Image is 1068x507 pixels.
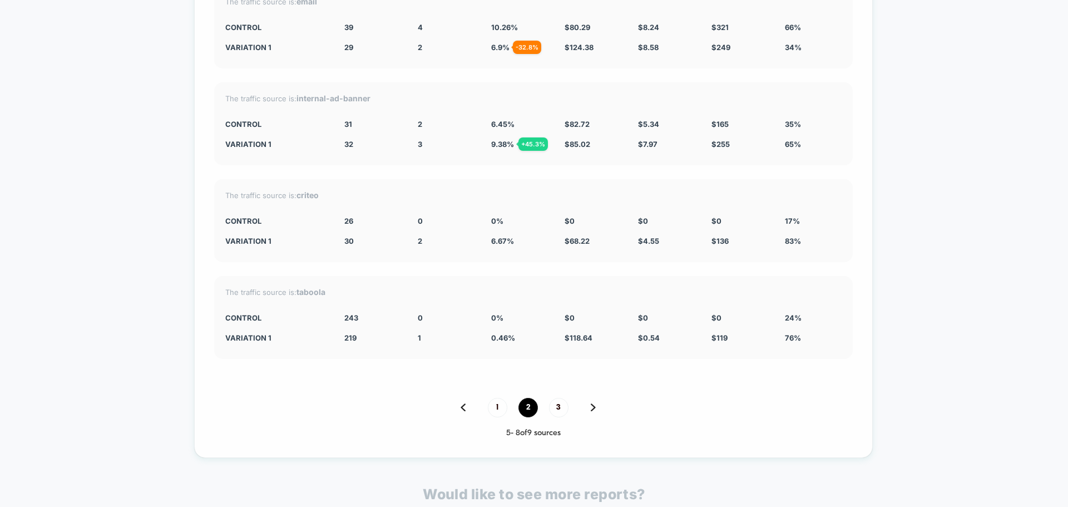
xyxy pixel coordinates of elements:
span: 2 [418,237,422,245]
div: 83% [785,237,842,245]
span: 0 [418,216,423,225]
div: Variation 1 [225,140,328,149]
div: 76% [785,333,842,342]
span: 1 [488,398,507,417]
span: 3 [418,140,422,149]
div: The traffic source is: [225,190,842,200]
div: 5 - 8 of 9 sources [214,429,853,438]
div: + 45.3 % [518,137,548,151]
span: $ 8.24 [638,23,659,32]
span: 32 [344,140,353,149]
div: CONTROL [225,23,328,32]
span: $ 5.34 [638,120,659,129]
span: 6.67 % [491,237,514,245]
span: $ 0.54 [638,333,660,342]
span: 39 [344,23,353,32]
span: 6.45 % [491,120,515,129]
span: $ 0 [638,216,648,225]
img: pagination forward [591,403,596,411]
span: $ 249 [711,43,730,52]
span: $ 4.55 [638,237,659,245]
span: 31 [344,120,352,129]
span: 6.9 % [491,43,510,52]
span: $ 7.97 [638,140,657,149]
span: $ 321 [711,23,729,32]
span: 10.26 % [491,23,518,32]
span: 0 [418,313,423,322]
span: $ 119 [711,333,728,342]
img: pagination back [461,403,466,411]
span: 26 [344,216,353,225]
span: 3 [549,398,568,417]
div: 17% [785,216,842,225]
div: CONTROL [225,216,328,225]
span: $ 165 [711,120,729,129]
span: $ 0 [638,313,648,322]
strong: internal-ad-banner [296,93,370,103]
span: 219 [344,333,357,342]
span: 4 [418,23,423,32]
div: Variation 1 [225,237,328,245]
span: $ 85.02 [565,140,590,149]
div: CONTROL [225,313,328,322]
span: 243 [344,313,358,322]
span: 0.46 % [491,333,515,342]
div: 34% [785,43,842,52]
span: $ 255 [711,140,730,149]
span: $ 0 [565,216,575,225]
div: 65% [785,140,842,149]
span: $ 0 [565,313,575,322]
div: - 32.8 % [513,41,541,54]
span: 2 [518,398,538,417]
span: $ 8.58 [638,43,659,52]
span: $ 80.29 [565,23,590,32]
span: 0 % [491,216,503,225]
span: $ 0 [711,216,721,225]
span: $ 68.22 [565,237,590,245]
div: The traffic source is: [225,287,842,297]
span: $ 0 [711,313,721,322]
span: 30 [344,237,354,245]
span: $ 82.72 [565,120,590,129]
span: 1 [418,333,421,342]
div: 66% [785,23,842,32]
span: $ 118.64 [565,333,592,342]
div: Variation 1 [225,333,328,342]
div: 24% [785,313,842,322]
span: 29 [344,43,353,52]
span: $ 124.38 [565,43,594,52]
div: The traffic source is: [225,93,842,103]
div: 35% [785,120,842,129]
div: CONTROL [225,120,328,129]
strong: criteo [296,190,319,200]
span: 0 % [491,313,503,322]
p: Would like to see more reports? [423,486,645,503]
div: Variation 1 [225,43,328,52]
span: 2 [418,120,422,129]
strong: taboola [296,287,325,297]
span: 2 [418,43,422,52]
span: $ 136 [711,237,729,245]
span: 9.38 % [491,140,514,149]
